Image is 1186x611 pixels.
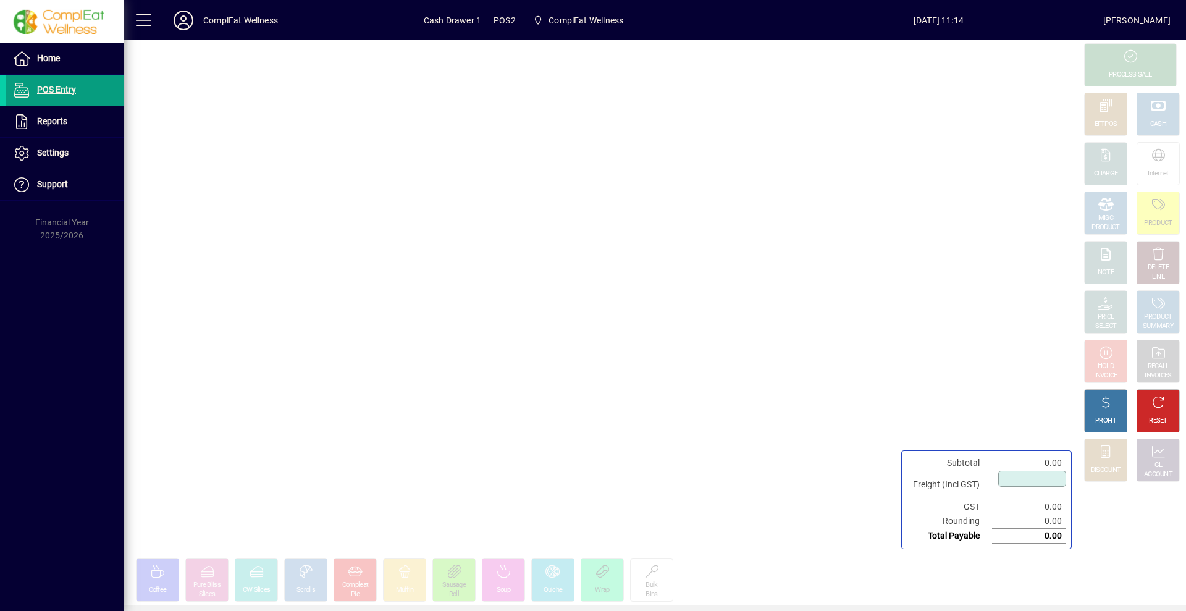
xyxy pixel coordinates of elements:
div: Muffin [396,586,414,595]
span: Cash Drawer 1 [424,11,481,30]
span: [DATE] 11:14 [774,11,1103,30]
div: DELETE [1148,263,1169,272]
div: MISC [1098,214,1113,223]
div: Bulk [646,581,657,590]
div: CASH [1150,120,1166,129]
span: Reports [37,116,67,126]
div: Compleat [342,581,368,590]
span: POS2 [494,11,516,30]
td: Rounding [907,514,992,529]
a: Settings [6,138,124,169]
div: INVOICE [1094,371,1117,381]
td: Freight (Incl GST) [907,470,992,500]
div: Coffee [149,586,167,595]
div: PRODUCT [1091,223,1119,232]
span: POS Entry [37,85,76,95]
div: Slices [199,590,216,599]
div: Roll [449,590,459,599]
div: DISCOUNT [1091,466,1121,475]
div: CHARGE [1094,169,1118,179]
div: RECALL [1148,362,1169,371]
a: Support [6,169,124,200]
div: NOTE [1098,268,1114,277]
button: Profile [164,9,203,32]
div: INVOICES [1145,371,1171,381]
div: Internet [1148,169,1168,179]
div: Bins [646,590,657,599]
td: 0.00 [992,529,1066,544]
div: LINE [1152,272,1164,282]
a: Home [6,43,124,74]
div: SELECT [1095,322,1117,331]
div: PROCESS SALE [1109,70,1152,80]
div: ComplEat Wellness [203,11,278,30]
div: Wrap [595,586,609,595]
div: Pure Bliss [193,581,221,590]
div: PRODUCT [1144,313,1172,322]
span: Support [37,179,68,189]
span: ComplEat Wellness [549,11,623,30]
td: 0.00 [992,514,1066,529]
td: Total Payable [907,529,992,544]
div: PRICE [1098,313,1114,322]
td: Subtotal [907,456,992,470]
div: Soup [497,586,510,595]
span: Home [37,53,60,63]
td: GST [907,500,992,514]
div: PRODUCT [1144,219,1172,228]
div: CW Slices [243,586,271,595]
div: ACCOUNT [1144,470,1172,479]
div: Quiche [544,586,563,595]
div: SUMMARY [1143,322,1174,331]
div: HOLD [1098,362,1114,371]
span: ComplEat Wellness [528,9,628,32]
a: Reports [6,106,124,137]
td: 0.00 [992,500,1066,514]
div: Sausage [442,581,466,590]
div: RESET [1149,416,1167,426]
div: EFTPOS [1095,120,1117,129]
div: [PERSON_NAME] [1103,11,1171,30]
div: Scrolls [296,586,315,595]
span: Settings [37,148,69,158]
div: PROFIT [1095,416,1116,426]
div: Pie [351,590,360,599]
td: 0.00 [992,456,1066,470]
div: GL [1154,461,1163,470]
